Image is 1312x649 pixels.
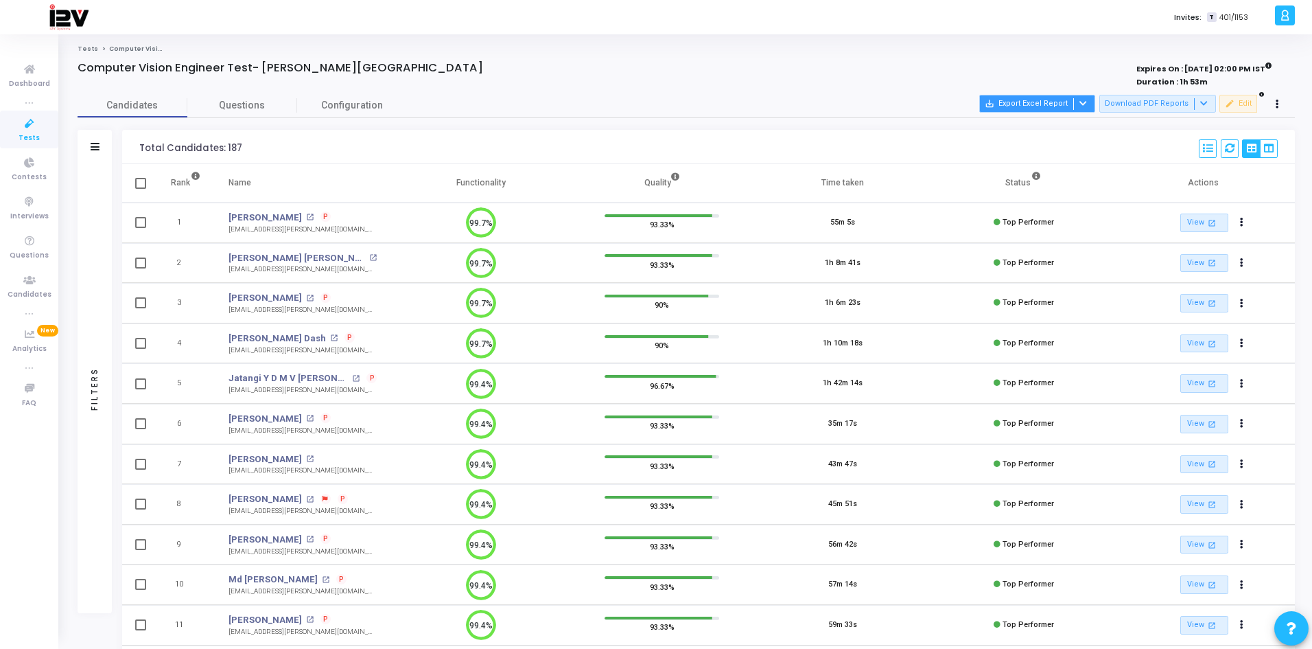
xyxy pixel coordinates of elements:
span: 93.33% [650,540,675,554]
mat-icon: open_in_new [1206,499,1218,510]
span: Analytics [12,343,47,355]
td: 2 [156,243,215,284]
div: 56m 42s [828,539,857,551]
mat-icon: open_in_new [306,536,314,543]
mat-icon: open_in_new [306,496,314,503]
div: [EMAIL_ADDRESS][PERSON_NAME][DOMAIN_NAME] [229,506,377,516]
mat-icon: open_in_new [306,214,314,221]
span: Top Performer [1003,298,1054,307]
nav: breadcrumb [78,45,1295,54]
span: P [339,574,344,585]
th: Actions [1114,164,1295,203]
a: [PERSON_NAME] [229,291,302,305]
a: [PERSON_NAME] [PERSON_NAME] [229,251,366,265]
td: 1 [156,203,215,243]
span: 93.33% [650,218,675,231]
a: [PERSON_NAME] [229,412,302,426]
a: View [1180,576,1228,594]
span: Dashboard [9,78,50,90]
span: Top Performer [1003,499,1054,508]
span: P [323,614,328,625]
div: 1h 42m 14s [823,378,863,389]
span: Top Performer [1003,339,1054,348]
mat-icon: open_in_new [1206,418,1218,430]
span: Top Performer [1003,378,1054,387]
div: Name [229,175,251,190]
button: Download PDF Reports [1099,95,1216,113]
mat-icon: open_in_new [306,295,314,302]
a: Md [PERSON_NAME] [229,573,318,587]
mat-icon: open_in_new [1206,257,1218,269]
span: 90% [655,339,669,352]
button: Edit [1219,95,1257,113]
div: 43m 47s [828,459,857,470]
span: P [370,373,375,384]
span: Interviews [10,211,49,223]
div: Total Candidates: 187 [139,143,242,154]
span: Questions [10,250,49,262]
div: Filters [89,313,101,464]
strong: Expires On : [DATE] 02:00 PM IST [1136,60,1272,75]
span: P [340,494,345,505]
span: Top Performer [1003,419,1054,428]
span: Configuration [321,98,383,113]
span: Computer Vision Engineer Test- [PERSON_NAME][GEOGRAPHIC_DATA] [109,45,347,53]
button: Actions [1232,214,1252,233]
span: 93.33% [650,499,675,513]
mat-icon: open_in_new [306,616,314,624]
span: P [323,534,328,545]
span: FAQ [22,398,36,409]
span: Top Performer [1003,620,1054,629]
a: [PERSON_NAME] Dash [229,332,326,345]
th: Rank [156,164,215,203]
span: Candidates [78,98,187,113]
button: Export Excel Report [979,95,1095,113]
button: Actions [1232,334,1252,353]
strong: Duration : 1h 53m [1136,76,1208,87]
div: [EMAIL_ADDRESS][PERSON_NAME][DOMAIN_NAME] [229,305,377,315]
mat-icon: open_in_new [306,455,314,463]
td: 7 [156,444,215,485]
a: View [1180,415,1228,433]
div: [EMAIL_ADDRESS][PERSON_NAME][DOMAIN_NAME] [229,385,377,396]
td: 4 [156,323,215,364]
span: Contests [12,172,47,183]
mat-icon: open_in_new [1206,619,1218,631]
a: [PERSON_NAME] [229,492,302,506]
button: Actions [1232,415,1252,434]
mat-icon: open_in_new [1206,458,1218,470]
a: View [1180,616,1228,635]
mat-icon: open_in_new [306,415,314,422]
span: Top Performer [1003,218,1054,227]
span: New [37,325,58,337]
a: View [1180,495,1228,514]
span: Tests [19,133,40,144]
a: View [1180,214,1228,232]
div: 35m 17s [828,418,857,430]
a: [PERSON_NAME] [229,211,302,225]
span: 401/1153 [1219,12,1248,23]
div: [EMAIL_ADDRESS][PERSON_NAME][DOMAIN_NAME] [229,466,377,476]
a: [PERSON_NAME] [229,613,302,627]
div: 1h 6m 23s [825,297,860,309]
button: Actions [1232,615,1252,635]
mat-icon: edit [1225,99,1234,109]
mat-icon: open_in_new [1206,539,1218,551]
a: [PERSON_NAME] [229,533,302,547]
a: View [1180,294,1228,312]
h4: Computer Vision Engineer Test- [PERSON_NAME][GEOGRAPHIC_DATA] [78,61,483,75]
span: Top Performer [1003,258,1054,267]
span: P [347,332,352,343]
mat-icon: open_in_new [322,576,329,584]
span: 93.33% [650,459,675,472]
td: 6 [156,404,215,444]
button: Actions [1232,253,1252,273]
div: 57m 14s [828,579,857,591]
a: View [1180,254,1228,273]
img: logo [49,3,89,31]
span: Candidates [8,289,51,301]
label: Invites: [1174,12,1202,23]
div: [EMAIL_ADDRESS][PERSON_NAME][DOMAIN_NAME] [229,426,377,436]
span: 93.33% [650,620,675,634]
